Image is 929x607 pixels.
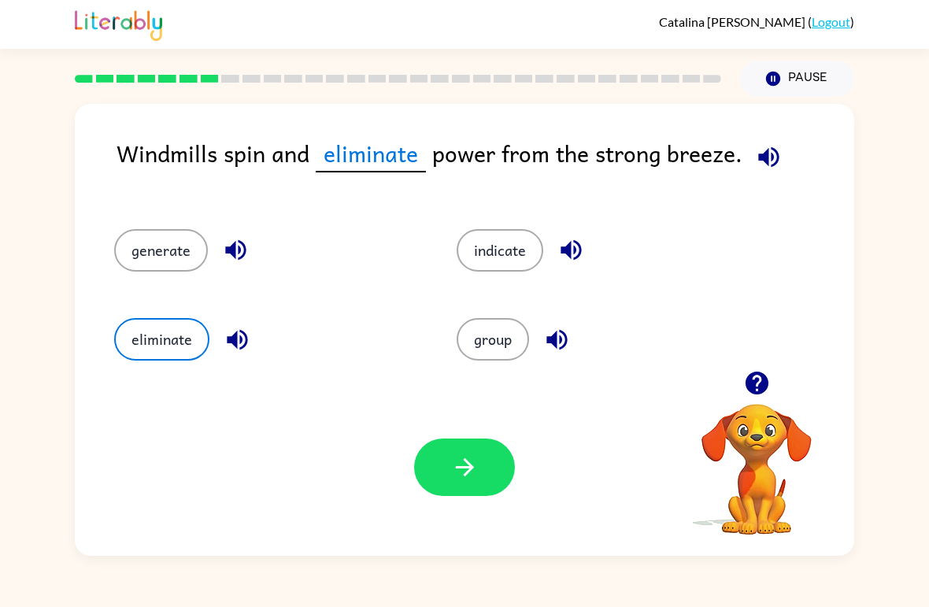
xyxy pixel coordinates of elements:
button: generate [114,229,208,272]
button: Pause [740,61,854,97]
video: Your browser must support playing .mp4 files to use Literably. Please try using another browser. [678,379,835,537]
button: group [457,318,529,361]
img: Literably [75,6,162,41]
span: Catalina [PERSON_NAME] [659,14,808,29]
div: ( ) [659,14,854,29]
button: indicate [457,229,543,272]
span: eliminate [316,135,426,172]
button: eliminate [114,318,209,361]
a: Logout [812,14,850,29]
div: Windmills spin and power from the strong breeze. [117,135,854,198]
